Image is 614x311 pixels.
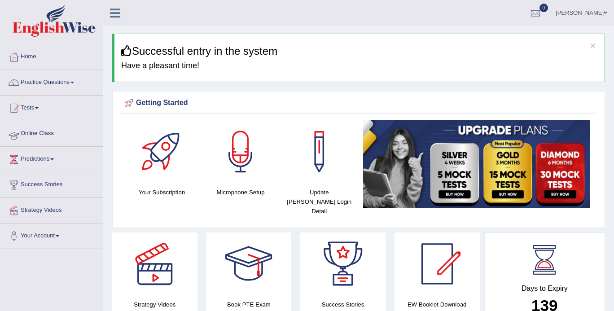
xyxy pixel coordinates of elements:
[0,147,103,169] a: Predictions
[300,300,386,309] h4: Success Stories
[363,120,590,208] img: small5.jpg
[0,172,103,195] a: Success Stories
[121,61,598,70] h4: Have a pleasant time!
[0,121,103,144] a: Online Class
[112,300,197,309] h4: Strategy Videos
[121,45,598,57] h3: Successful entry in the system
[539,4,548,12] span: 0
[0,44,103,67] a: Home
[127,188,197,197] h4: Your Subscription
[206,300,292,309] h4: Book PTE Exam
[0,96,103,118] a: Tests
[123,96,595,110] div: Getting Started
[285,188,354,216] h4: Update [PERSON_NAME] Login Detail
[590,41,596,50] button: ×
[0,223,103,246] a: Your Account
[495,285,595,293] h4: Days to Expiry
[206,188,275,197] h4: Microphone Setup
[395,300,480,309] h4: EW Booklet Download
[0,70,103,92] a: Practice Questions
[0,198,103,220] a: Strategy Videos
